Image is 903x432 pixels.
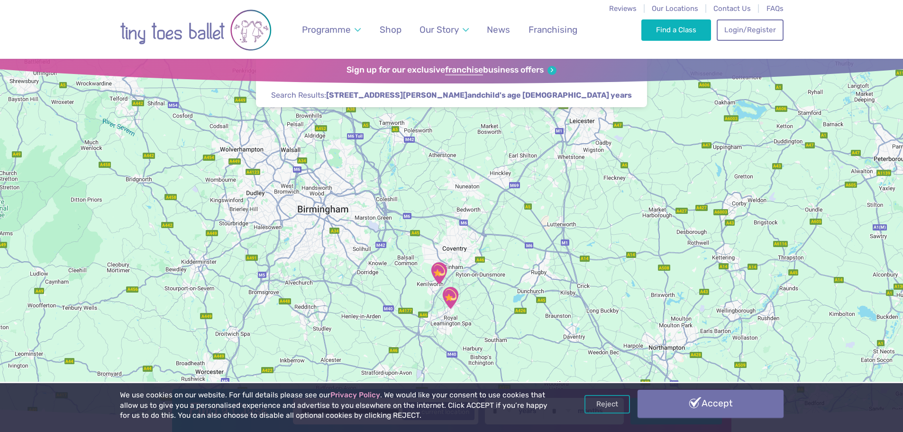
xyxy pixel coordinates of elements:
[445,65,483,75] strong: franchise
[330,391,380,399] a: Privacy Policy
[717,19,783,40] a: Login/Register
[120,6,272,54] img: tiny toes ballet
[766,4,784,13] a: FAQs
[713,4,751,13] a: Contact Us
[584,395,630,413] a: Reject
[524,18,582,41] a: Franchising
[347,65,556,75] a: Sign up for our exclusivefranchisebusiness offers
[302,24,351,35] span: Programme
[375,18,406,41] a: Shop
[415,18,473,41] a: Our Story
[529,24,577,35] span: Franchising
[609,4,637,13] a: Reviews
[481,90,632,101] span: child's age [DEMOGRAPHIC_DATA] years
[652,4,698,13] a: Our Locations
[638,390,784,417] a: Accept
[420,24,459,35] span: Our Story
[326,91,632,100] strong: and
[380,24,401,35] span: Shop
[427,261,451,285] div: Kenilworth School
[641,19,711,40] a: Find a Class
[483,18,515,41] a: News
[326,90,467,101] span: [STREET_ADDRESS][PERSON_NAME]
[297,18,365,41] a: Programme
[487,24,510,35] span: News
[438,286,462,310] div: Lillington Social Club
[120,390,551,421] p: We use cookies on our website. For full details please see our . We would like your consent to us...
